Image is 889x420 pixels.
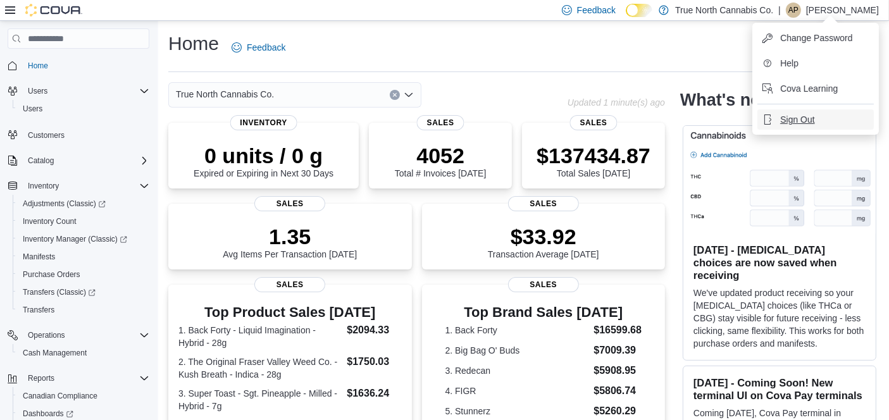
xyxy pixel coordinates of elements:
span: Purchase Orders [18,267,149,282]
dd: $1750.03 [347,354,401,369]
span: Change Password [780,32,852,44]
img: Cova [25,4,82,16]
a: Transfers [18,302,59,318]
span: Inventory [230,115,297,130]
button: Catalog [23,153,59,168]
h1: Home [168,31,219,56]
span: Operations [23,328,149,343]
span: Dark Mode [626,17,626,18]
a: Adjustments (Classic) [13,195,154,213]
span: Canadian Compliance [23,391,97,401]
dd: $5806.74 [594,383,642,398]
button: Reports [23,371,59,386]
a: Inventory Manager (Classic) [13,230,154,248]
span: True North Cannabis Co. [176,87,274,102]
span: Sales [508,277,579,292]
a: Users [18,101,47,116]
p: Updated 1 minute(s) ago [568,97,665,108]
dd: $5260.29 [594,404,642,419]
span: Reports [23,371,149,386]
div: Transaction Average [DATE] [488,224,599,259]
button: Customers [3,125,154,144]
span: Cash Management [18,345,149,361]
span: Dashboards [23,409,73,419]
dd: $16599.68 [594,323,642,338]
button: Purchase Orders [13,266,154,283]
p: [PERSON_NAME] [806,3,879,18]
span: Adjustments (Classic) [18,196,149,211]
span: Users [18,101,149,116]
button: Manifests [13,248,154,266]
span: Manifests [18,249,149,264]
p: 4052 [395,143,486,168]
a: Inventory Manager (Classic) [18,232,132,247]
a: Cash Management [18,345,92,361]
dd: $1636.24 [347,386,401,401]
span: Inventory Count [23,216,77,226]
dt: 3. Super Toast - Sgt. Pineapple - Milled - Hybrid - 7g [178,387,342,412]
h3: Top Brand Sales [DATE] [445,305,642,320]
button: Canadian Compliance [13,387,154,405]
span: AP [788,3,799,18]
button: Cash Management [13,344,154,362]
div: Avg Items Per Transaction [DATE] [223,224,357,259]
span: Home [28,61,48,71]
button: Users [3,82,154,100]
button: Clear input [390,90,400,100]
button: Inventory Count [13,213,154,230]
button: Operations [23,328,70,343]
span: Sales [508,196,579,211]
input: Dark Mode [626,4,652,17]
span: Inventory [28,181,59,191]
button: Cova Learning [757,78,874,99]
dd: $7009.39 [594,343,642,358]
div: Andrew Patterson [786,3,801,18]
button: Change Password [757,28,874,48]
p: 0 units / 0 g [194,143,333,168]
span: Customers [28,130,65,140]
a: Inventory Count [18,214,82,229]
h3: [DATE] - [MEDICAL_DATA] choices are now saved when receiving [693,244,866,281]
div: Total # Invoices [DATE] [395,143,486,178]
h3: Top Product Sales [DATE] [178,305,402,320]
dt: 2. Big Bag O' Buds [445,344,588,357]
button: Sign Out [757,109,874,130]
a: Feedback [227,35,290,60]
h3: [DATE] - Coming Soon! New terminal UI on Cova Pay terminals [693,376,866,402]
span: Reports [28,373,54,383]
button: Catalog [3,152,154,170]
span: Inventory Manager (Classic) [18,232,149,247]
p: We've updated product receiving so your [MEDICAL_DATA] choices (like THCa or CBG) stay visible fo... [693,287,866,350]
p: True North Cannabis Co. [675,3,773,18]
span: Users [28,86,47,96]
span: Sales [570,115,618,130]
span: Catalog [28,156,54,166]
span: Inventory [23,178,149,194]
a: Canadian Compliance [18,388,103,404]
span: Cova Learning [780,82,838,95]
span: Canadian Compliance [18,388,149,404]
span: Feedback [247,41,285,54]
dt: 4. FIGR [445,385,588,397]
p: $137434.87 [537,143,650,168]
button: Transfers [13,301,154,319]
button: Reports [3,369,154,387]
a: Transfers (Classic) [18,285,101,300]
span: Inventory Count [18,214,149,229]
a: Home [23,58,53,73]
dt: 3. Redecan [445,364,588,377]
h2: What's new [680,90,773,110]
dd: $5908.95 [594,363,642,378]
span: Users [23,104,42,114]
span: Sign Out [780,113,814,126]
span: Transfers (Classic) [18,285,149,300]
a: Purchase Orders [18,267,85,282]
a: Manifests [18,249,60,264]
a: Customers [23,128,70,143]
div: Expired or Expiring in Next 30 Days [194,143,333,178]
button: Users [13,100,154,118]
button: Open list of options [404,90,414,100]
span: Transfers [23,305,54,315]
span: Feedback [577,4,616,16]
span: Catalog [23,153,149,168]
